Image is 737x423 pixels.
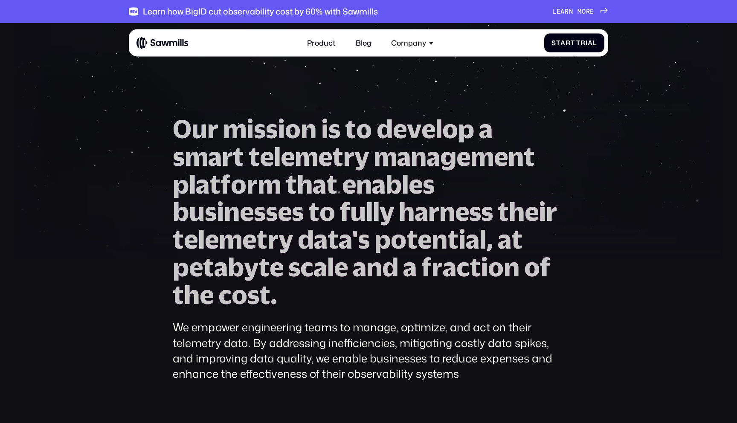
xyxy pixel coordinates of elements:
span: a [588,39,593,47]
span: t [203,253,214,281]
span: a [314,226,328,253]
div: We empower engineering teams to manage, optimize, and act on their telemetry data. By addressing ... [173,319,564,381]
span: a [466,226,479,253]
span: m [223,115,247,143]
span: c [218,281,232,309]
span: i [278,115,285,143]
span: r [432,253,443,281]
span: i [586,39,588,47]
span: o [391,226,406,253]
span: l [479,226,486,253]
div: Company [386,33,439,53]
span: t [328,226,339,253]
span: l [593,39,597,47]
span: s [469,198,481,226]
span: t [259,281,270,309]
span: e [494,143,508,171]
span: e [342,171,356,198]
span: t [524,143,535,171]
span: t [326,171,337,198]
span: i [321,115,328,143]
span: h [399,198,415,226]
span: y [354,143,369,171]
span: m [470,143,494,171]
span: f [221,171,231,198]
span: l [366,198,373,226]
span: m [295,143,318,171]
span: a [560,8,565,15]
span: r [586,8,590,15]
span: o [582,8,586,15]
span: p [173,171,189,198]
span: o [285,115,301,143]
a: Product [302,33,341,53]
span: i [539,198,546,226]
span: t [511,226,522,253]
span: t [286,171,297,198]
span: , [486,226,493,253]
span: n [432,226,447,253]
span: n [504,253,519,281]
span: r [207,115,218,143]
span: r [546,198,557,226]
span: o [231,171,247,198]
span: e [278,198,292,226]
span: p [173,253,189,281]
span: y [380,198,394,226]
span: n [224,198,240,226]
span: h [184,281,200,309]
span: L [552,8,557,15]
span: e [189,253,203,281]
span: r [428,198,439,226]
span: m [374,143,397,171]
span: m [577,8,582,15]
span: a [415,198,428,226]
span: o [488,253,504,281]
a: StartTrial [544,34,604,52]
span: r [580,39,586,47]
span: O [173,115,192,143]
span: t [332,143,343,171]
span: u [189,198,205,226]
span: l [435,115,442,143]
span: o [319,198,335,226]
span: s [292,198,304,226]
span: u [192,115,207,143]
span: a [443,253,456,281]
span: e [318,143,332,171]
span: y [279,226,293,253]
span: e [184,226,198,253]
span: a [339,226,352,253]
span: e [240,198,254,226]
span: S [551,39,556,47]
span: s [423,171,435,198]
span: n [356,171,372,198]
span: f [340,198,350,226]
span: a [560,39,566,47]
span: c [300,253,313,281]
span: n [411,143,427,171]
span: t [345,115,356,143]
span: o [442,115,458,143]
span: v [407,115,421,143]
span: i [458,226,466,253]
span: a [313,171,326,198]
span: l [198,226,205,253]
span: ' [352,226,358,253]
span: f [421,253,432,281]
span: c [456,253,470,281]
span: t [406,226,418,253]
span: p [458,115,474,143]
span: e [334,253,348,281]
span: n [366,253,382,281]
span: a [397,143,411,171]
span: i [217,198,224,226]
span: r [247,171,258,198]
span: e [525,198,539,226]
span: e [260,143,274,171]
a: Learnmore [552,8,608,15]
span: t [498,198,509,226]
span: e [393,115,407,143]
span: l [327,253,334,281]
span: t [308,198,319,226]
